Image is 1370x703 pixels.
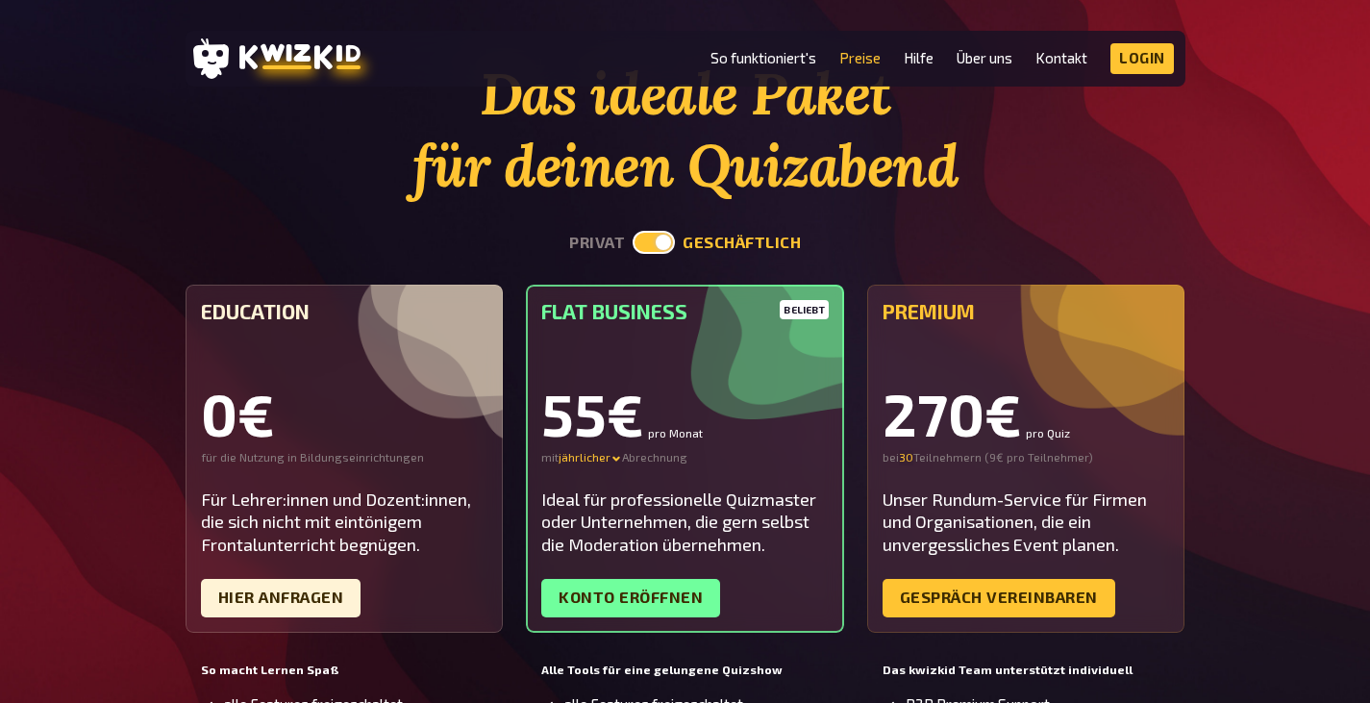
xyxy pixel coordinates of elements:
[883,385,1170,442] div: 270€
[559,450,622,465] div: jährlicher
[541,489,829,556] div: Ideal für professionelle Quizmaster oder Unternehmen, die gern selbst die Moderation übernehmen.
[541,579,720,617] a: Konto eröffnen
[883,489,1170,556] div: Unser Rundum-Service für Firmen und Organisationen, die ein unvergessliches Event planen.
[899,450,913,465] input: 0
[201,664,488,677] h5: So macht Lernen Spaß
[541,300,829,323] h5: Flat Business
[541,450,829,465] div: mit Abrechnung
[883,579,1115,617] a: Gespräch vereinbaren
[1110,43,1174,74] a: Login
[541,385,829,442] div: 55€
[904,50,934,66] a: Hilfe
[201,489,488,556] div: Für Lehrer:innen und Dozent:innen, die sich nicht mit eintönigem Frontalunterricht begnügen.
[1035,50,1087,66] a: Kontakt
[1026,427,1070,439] small: pro Quiz
[541,664,829,677] h5: Alle Tools für eine gelungene Quizshow
[957,50,1012,66] a: Über uns
[683,234,801,252] button: geschäftlich
[201,450,488,465] div: für die Nutzung in Bildungseinrichtungen
[201,300,488,323] h5: Education
[883,664,1170,677] h5: Das kwizkid Team unterstützt individuell
[201,579,361,617] a: Hier Anfragen
[883,450,1170,465] div: bei Teilnehmern ( 9€ pro Teilnehmer )
[201,385,488,442] div: 0€
[710,50,816,66] a: So funktioniert's
[569,234,625,252] button: privat
[839,50,881,66] a: Preise
[883,300,1170,323] h5: Premium
[186,58,1185,202] h1: Das ideale Paket für deinen Quizabend
[648,427,703,439] small: pro Monat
